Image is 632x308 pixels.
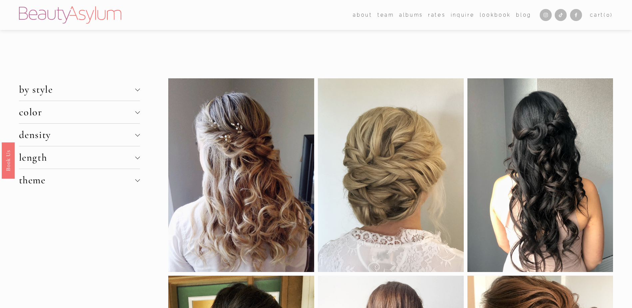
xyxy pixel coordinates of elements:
[19,146,140,169] button: length
[570,9,582,21] a: Facebook
[19,83,135,96] span: by style
[590,11,613,20] a: 0 items in cart
[19,174,135,186] span: theme
[540,9,552,21] a: Instagram
[516,10,531,20] a: Blog
[353,10,372,20] a: folder dropdown
[2,142,15,179] a: Book Us
[19,101,140,123] button: color
[19,129,135,141] span: density
[451,10,475,20] a: Inquire
[19,151,135,164] span: length
[555,9,567,21] a: TikTok
[377,11,394,20] span: team
[399,10,423,20] a: albums
[377,10,394,20] a: folder dropdown
[19,6,121,24] img: Beauty Asylum | Bridal Hair &amp; Makeup Charlotte &amp; Atlanta
[19,169,140,191] button: theme
[19,124,140,146] button: density
[428,10,445,20] a: Rates
[480,10,511,20] a: Lookbook
[19,106,135,118] span: color
[19,78,140,101] button: by style
[604,12,613,18] span: ( )
[353,11,372,20] span: about
[606,12,611,18] span: 0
